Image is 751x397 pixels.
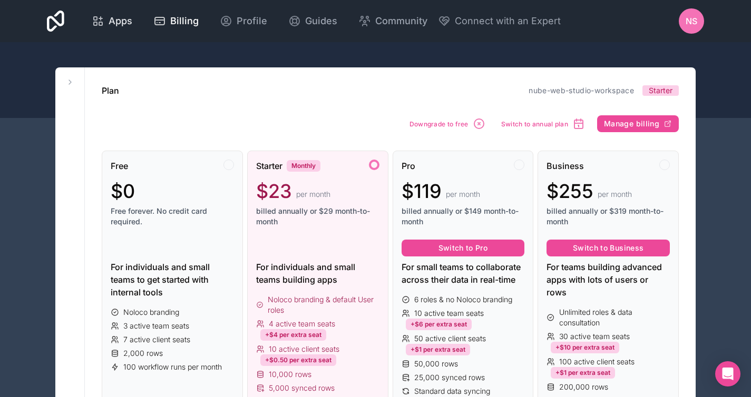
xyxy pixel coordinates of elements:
[260,354,336,366] div: +$0.50 per extra seat
[350,9,436,33] a: Community
[280,9,346,33] a: Guides
[269,319,335,329] span: 4 active team seats
[402,240,525,256] button: Switch to Pro
[102,84,119,97] h1: Plan
[547,240,670,256] button: Switch to Business
[123,334,190,345] span: 7 active client seats
[597,115,679,132] button: Manage billing
[438,14,561,28] button: Connect with an Expert
[406,114,489,134] button: Downgrade to free
[296,189,330,200] span: per month
[551,367,615,379] div: +$1 per extra seat
[111,160,128,172] span: Free
[529,86,634,95] a: nube-web-studio-workspace
[402,181,442,202] span: $119
[498,114,589,134] button: Switch to annual plan
[551,342,619,353] div: +$10 per extra seat
[402,261,525,286] div: For small teams to collaborate across their data in real-time
[686,15,697,27] span: NS
[111,206,234,227] span: Free forever. No credit card required.
[305,14,337,28] span: Guides
[123,362,222,372] span: 100 workflow runs per month
[409,120,469,128] span: Downgrade to free
[268,294,379,315] span: Noloco branding & default User roles
[237,14,267,28] span: Profile
[269,383,335,393] span: 5,000 synced rows
[559,331,630,342] span: 30 active team seats
[123,307,179,317] span: Noloco branding
[414,386,490,396] span: Standard data syncing
[598,189,632,200] span: per month
[406,319,472,330] div: +$6 per extra seat
[547,160,584,172] span: Business
[414,372,485,383] span: 25,000 synced rows
[547,181,593,202] span: $255
[83,9,141,33] a: Apps
[547,261,670,299] div: For teams building advanced apps with lots of users or rows
[375,14,427,28] span: Community
[109,14,132,28] span: Apps
[649,85,672,96] span: Starter
[446,189,480,200] span: per month
[111,181,135,202] span: $0
[269,344,339,354] span: 10 active client seats
[111,261,234,299] div: For individuals and small teams to get started with internal tools
[414,294,512,305] span: 6 roles & no Noloco branding
[256,206,379,227] span: billed annually or $29 month-to-month
[547,206,670,227] span: billed annually or $319 month-to-month
[256,160,282,172] span: Starter
[123,321,189,331] span: 3 active team seats
[406,344,470,355] div: +$1 per extra seat
[211,9,276,33] a: Profile
[256,181,292,202] span: $23
[414,333,486,344] span: 50 active client seats
[269,369,311,380] span: 10,000 rows
[559,307,670,328] span: Unlimited roles & data consultation
[715,361,740,386] div: Open Intercom Messenger
[145,9,207,33] a: Billing
[559,356,635,367] span: 100 active client seats
[402,206,525,227] span: billed annually or $149 month-to-month
[501,120,568,128] span: Switch to annual plan
[455,14,561,28] span: Connect with an Expert
[287,160,320,172] div: Monthly
[402,160,415,172] span: Pro
[414,359,458,369] span: 50,000 rows
[414,308,484,319] span: 10 active team seats
[260,329,326,341] div: +$4 per extra seat
[559,382,608,392] span: 200,000 rows
[170,14,199,28] span: Billing
[256,261,379,286] div: For individuals and small teams building apps
[604,119,659,128] span: Manage billing
[123,348,163,359] span: 2,000 rows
